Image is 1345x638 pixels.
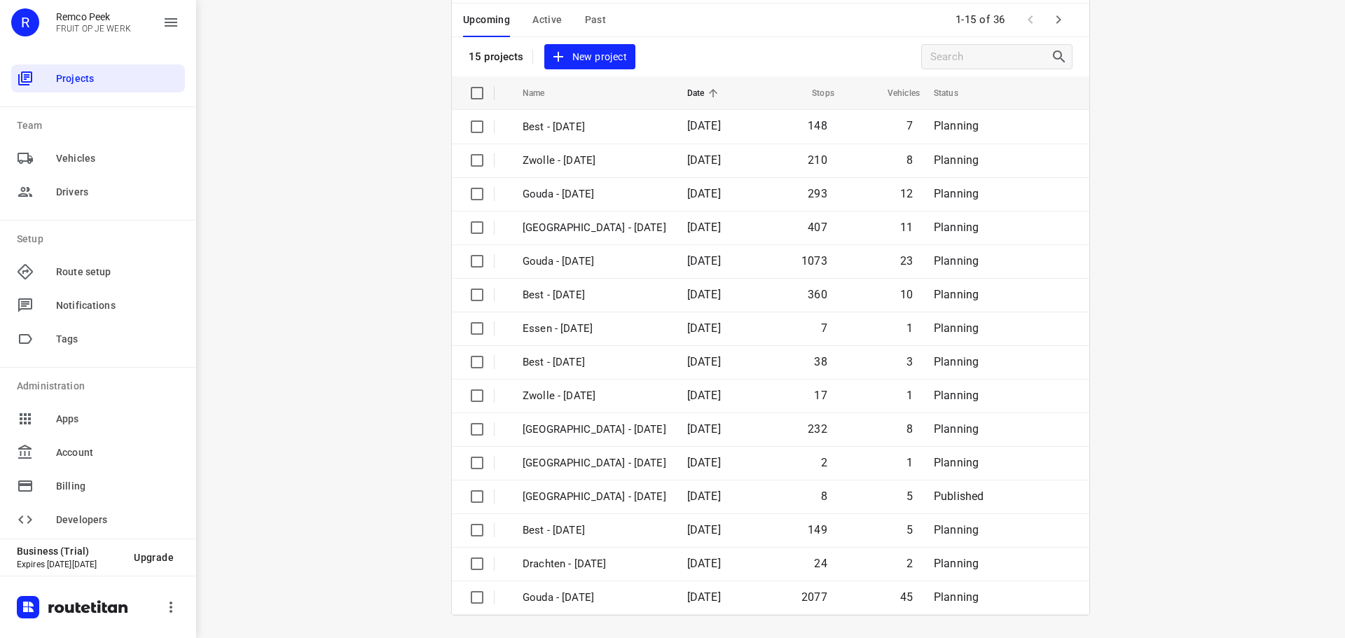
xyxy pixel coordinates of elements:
[687,590,721,604] span: [DATE]
[17,232,185,247] p: Setup
[463,11,510,29] span: Upcoming
[123,545,185,570] button: Upgrade
[687,288,721,301] span: [DATE]
[11,8,39,36] div: R
[17,379,185,394] p: Administration
[906,153,913,167] span: 8
[814,557,827,570] span: 24
[808,422,827,436] span: 232
[930,46,1051,68] input: Search projects
[11,405,185,433] div: Apps
[808,221,827,234] span: 407
[814,389,827,402] span: 17
[900,221,913,234] span: 11
[1051,48,1072,65] div: Search
[523,422,666,438] p: Zwolle - Thursday
[523,287,666,303] p: Best - Thursday
[934,355,979,368] span: Planning
[687,119,721,132] span: [DATE]
[11,258,185,286] div: Route setup
[134,552,174,563] span: Upgrade
[17,560,123,569] p: Expires [DATE][DATE]
[11,144,185,172] div: Vehicles
[934,389,979,402] span: Planning
[469,50,524,63] p: 15 projects
[1044,6,1072,34] span: Next Page
[687,422,721,436] span: [DATE]
[934,85,977,102] span: Status
[56,265,179,279] span: Route setup
[900,254,913,268] span: 23
[56,151,179,166] span: Vehicles
[687,321,721,335] span: [DATE]
[906,557,913,570] span: 2
[532,11,562,29] span: Active
[17,118,185,133] p: Team
[934,523,979,536] span: Planning
[56,24,131,34] p: FRUIT OP JE WERK
[523,85,563,102] span: Name
[821,490,827,503] span: 8
[821,321,827,335] span: 7
[934,321,979,335] span: Planning
[56,298,179,313] span: Notifications
[11,291,185,319] div: Notifications
[814,355,827,368] span: 38
[906,490,913,503] span: 5
[11,64,185,92] div: Projects
[801,254,827,268] span: 1073
[56,71,179,86] span: Projects
[934,288,979,301] span: Planning
[808,153,827,167] span: 210
[906,321,913,335] span: 1
[934,590,979,604] span: Planning
[934,490,984,503] span: Published
[11,178,185,206] div: Drivers
[906,389,913,402] span: 1
[687,389,721,402] span: [DATE]
[934,557,979,570] span: Planning
[900,187,913,200] span: 12
[56,412,179,427] span: Apps
[544,44,635,70] button: New project
[687,456,721,469] span: [DATE]
[934,153,979,167] span: Planning
[934,119,979,132] span: Planning
[687,254,721,268] span: [DATE]
[687,557,721,570] span: [DATE]
[523,254,666,270] p: Gouda - [DATE]
[934,254,979,268] span: Planning
[934,187,979,200] span: Planning
[934,456,979,469] span: Planning
[523,388,666,404] p: Zwolle - Friday
[523,153,666,169] p: Zwolle - [DATE]
[11,325,185,353] div: Tags
[687,221,721,234] span: [DATE]
[687,523,721,536] span: [DATE]
[801,590,827,604] span: 2077
[56,185,179,200] span: Drivers
[523,186,666,202] p: Gouda - [DATE]
[687,187,721,200] span: [DATE]
[687,355,721,368] span: [DATE]
[687,153,721,167] span: [DATE]
[11,472,185,500] div: Billing
[553,48,627,66] span: New project
[687,490,721,503] span: [DATE]
[523,556,666,572] p: Drachten - Thursday
[906,119,913,132] span: 7
[56,445,179,460] span: Account
[523,522,666,539] p: Best - Thursday
[808,119,827,132] span: 148
[523,590,666,606] p: Gouda - Wednesday
[906,355,913,368] span: 3
[56,11,131,22] p: Remco Peek
[523,321,666,337] p: Essen - Friday
[906,422,913,436] span: 8
[808,187,827,200] span: 293
[869,85,920,102] span: Vehicles
[906,456,913,469] span: 1
[687,85,723,102] span: Date
[523,220,666,236] p: [GEOGRAPHIC_DATA] - [DATE]
[523,119,666,135] p: Best - [DATE]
